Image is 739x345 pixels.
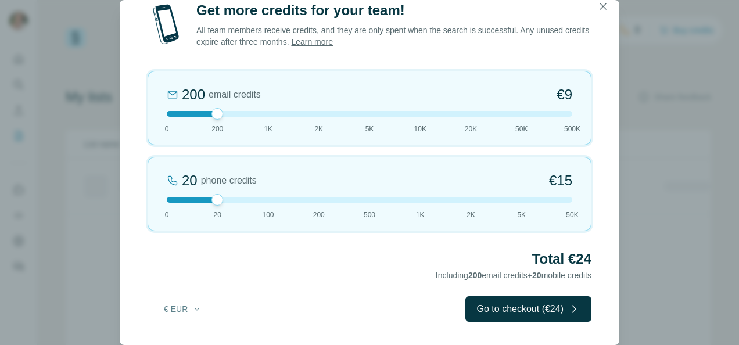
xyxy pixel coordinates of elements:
span: 20 [214,210,221,220]
span: €9 [557,85,572,104]
span: 10K [414,124,426,134]
span: 1K [264,124,272,134]
img: mobile-phone [148,1,185,48]
h2: Total €24 [148,250,591,268]
span: email credits [209,88,261,102]
span: 200 [313,210,325,220]
span: 200 [468,271,482,280]
span: 0 [165,210,169,220]
span: 200 [211,124,223,134]
span: Including email credits + mobile credits [436,271,591,280]
span: €15 [549,171,572,190]
button: € EUR [156,299,210,319]
span: 5K [365,124,374,134]
span: 2K [467,210,475,220]
button: Go to checkout (€24) [465,296,591,322]
span: 50K [566,210,578,220]
div: 200 [182,85,205,104]
span: phone credits [201,174,257,188]
span: 500K [564,124,580,134]
div: 20 [182,171,198,190]
a: Learn more [291,37,333,46]
p: All team members receive credits, and they are only spent when the search is successful. Any unus... [196,24,591,48]
span: 100 [262,210,274,220]
span: 20 [532,271,541,280]
span: 50K [515,124,528,134]
span: 2K [314,124,323,134]
span: 1K [416,210,425,220]
span: 500 [364,210,375,220]
span: 5K [517,210,526,220]
span: 20K [465,124,477,134]
span: 0 [165,124,169,134]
